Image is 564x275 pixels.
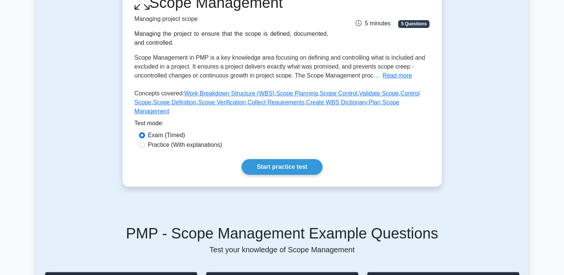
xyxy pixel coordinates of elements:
a: Scope Control [319,90,357,97]
span: 5 Questions [398,20,429,28]
p: Managing project scope [135,15,328,23]
h5: PMP - Scope Management Example Questions [45,224,519,242]
a: Collect Requirements [248,99,305,105]
label: Practice (With explanations) [148,140,222,149]
a: Scope Planning [276,90,318,97]
label: Exam (Timed) [148,131,185,140]
a: Create WBS Dictionary [306,99,367,105]
p: Test your knowledge of Scope Management [45,245,519,254]
div: Managing the project to ensure that the scope is defined, documented, and controlled. [135,29,328,47]
a: Work Breakdown Structure (WBS) [184,90,274,97]
span: Scope Management in PMP is a key knowledge area focusing on defining and controlling what is incl... [135,54,425,79]
button: Read more [382,71,412,80]
a: Start practice test [242,159,322,175]
p: Concepts covered: , , , , , , , , , [135,89,430,119]
a: Scope Definition [153,99,196,105]
a: Validate Scope [359,90,398,97]
div: Test mode: [135,119,430,131]
span: 5 minutes [356,20,390,26]
a: Scope Verification [198,99,246,105]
